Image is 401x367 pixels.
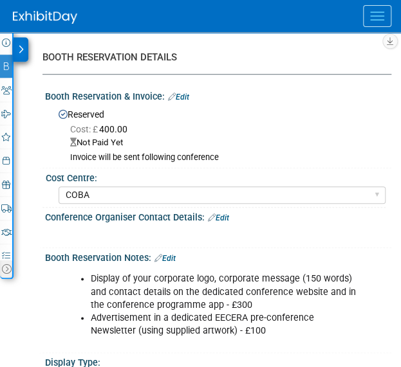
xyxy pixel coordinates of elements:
div: Conference Organiser Contact Details: [45,208,391,224]
a: Edit [208,213,229,222]
div: BOOTH RESERVATION DETAILS [42,51,382,64]
div: Reserved [55,105,382,163]
div: Booth Reservation Notes: [45,248,391,265]
span: Cost: £ [70,124,99,134]
li: Advertisement in a dedicated EECERA pre-conference Newsletter (using supplied artwork) - £100 [91,312,360,337]
span: 400.00 [70,124,133,134]
button: Menu [363,5,391,27]
div: Booth Reservation & Invoice: [45,87,391,103]
a: Edit [154,254,176,263]
img: ExhibitDay [13,11,77,24]
div: Not Paid Yet [70,137,382,149]
a: Edit [168,93,189,102]
li: Display of your corporate logo, corporate message (150 words) and contact details on the dedicate... [91,273,360,311]
div: Invoice will be sent following conference [70,152,382,163]
td: Toggle Event Tabs [2,260,12,277]
div: Cost Centre: [46,168,386,184]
